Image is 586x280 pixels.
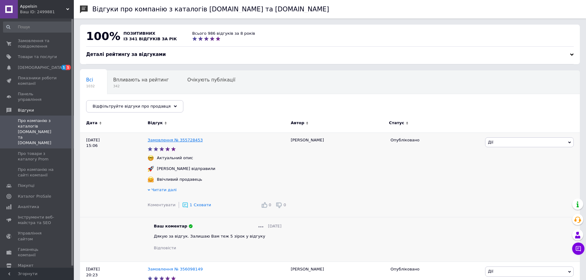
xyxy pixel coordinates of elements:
div: Читати далі [148,187,288,194]
span: Відгуки [18,108,34,113]
button: Чат з покупцем [572,243,584,255]
span: Дякую за відгук. Залишаю Вам теж 5 зірок у відгуку [154,234,265,239]
div: 1Сховати [182,202,211,208]
div: Всього 986 відгуків за 8 років [192,31,255,36]
h1: Відгуки про компанію з каталогів [DOMAIN_NAME] та [DOMAIN_NAME] [92,6,329,13]
div: [PERSON_NAME] [288,132,387,262]
span: Покупці [18,183,34,188]
div: Актуальний опис [155,155,195,161]
span: Читати далі [151,187,177,192]
img: :nerd_face: [148,155,154,161]
span: Каталог ProSale [18,194,51,199]
span: Гаманець компанії [18,247,57,258]
span: 100% [86,30,120,42]
span: Дії [488,269,493,274]
span: 342 [113,84,169,89]
span: Всі [86,77,93,83]
div: Опубліковані без коментаря [80,94,161,117]
span: Опубліковані без комен... [86,101,149,106]
span: [DEMOGRAPHIC_DATA] [18,65,63,70]
span: Автор [291,120,304,126]
div: [DATE] 15:06 [80,132,148,262]
span: Про товари з каталогу Prom [18,151,57,162]
span: 1 [61,65,66,70]
div: Опубліковано [390,266,480,272]
span: Управління сайтом [18,231,57,242]
span: 1 [66,65,71,70]
span: Відповісти [154,246,176,250]
div: Ваш ID: 2499881 [20,9,74,15]
span: Очікують публікації [187,77,235,83]
span: Показники роботи компанії [18,75,57,86]
span: Дії [488,140,493,144]
img: :rocket: [148,166,154,172]
span: Дата [86,120,98,126]
img: :hugging_face: [148,176,154,183]
span: [DATE] [268,223,281,229]
span: Товари та послуги [18,54,57,60]
span: позитивних [123,31,155,36]
input: Пошук [3,22,73,33]
span: Ваш коментар [154,223,187,229]
div: Ввічливий продавець [155,177,204,182]
span: Сховати [194,203,211,207]
span: Панель управління [18,91,57,102]
span: із 341 відгуків за рік [123,37,177,41]
span: 0 [284,203,286,207]
span: Маркет [18,263,34,268]
span: Інструменти веб-майстра та SEO [18,215,57,226]
span: Статус [389,120,404,126]
span: Про компанію з каталогів [DOMAIN_NAME] та [DOMAIN_NAME] [18,118,57,146]
span: Коментувати [148,203,175,207]
div: [PERSON_NAME] відправили [155,166,217,172]
span: 1 [190,203,192,207]
span: Аналітика [18,204,39,210]
div: Опубліковано [390,137,480,143]
span: Деталі рейтингу за відгуками [86,52,166,57]
span: Замовлення та повідомлення [18,38,57,49]
span: Про компанію на сайті компанії [18,167,57,178]
div: Деталі рейтингу за відгуками [86,51,574,58]
span: Appelsin [20,4,66,9]
span: Відфільтруйте відгуки про продавця [93,104,171,108]
div: Коментувати [148,202,175,208]
span: Відгук [148,120,163,126]
span: 0 [269,203,271,207]
span: Впливають на рейтинг [113,77,169,83]
a: Замовлення № 356098149 [148,267,203,271]
a: Замовлення № 355728453 [148,138,203,142]
span: 1032 [86,84,95,89]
